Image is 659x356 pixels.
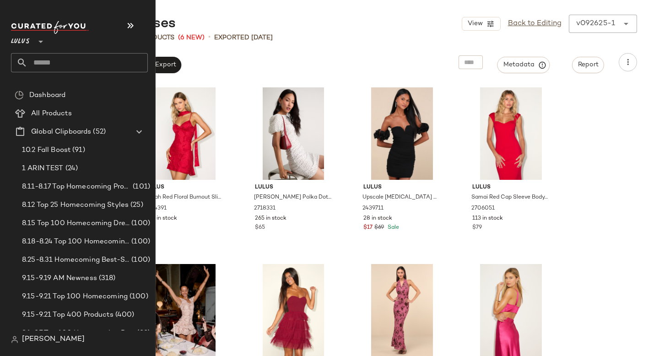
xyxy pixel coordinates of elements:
[363,224,373,232] span: $17
[22,328,135,339] span: 9.1-9.7 Top 100 Homecoming Dresses
[374,224,384,232] span: $69
[362,194,440,202] span: Upscale [MEDICAL_DATA] Black Mesh Ruched Off-the-Shoulder Mini Dress
[362,205,384,213] span: 2439711
[145,194,222,202] span: Aydah Red Floral Burnout Slip Mini Dress and Scarf Set
[22,237,130,247] span: 8.18-8.24 Top 100 Homecoming Dresses
[471,194,549,202] span: Samai Red Cap Sleeve Bodycon Midi Dress
[578,61,599,69] span: Report
[503,61,545,69] span: Metadata
[576,18,615,29] div: v092625-1
[214,33,273,43] p: Exported [DATE]
[22,291,128,302] span: 9.15-9.21 Top 100 Homecoming
[248,87,340,180] img: 2718331_01_hero_2025-08-25.jpg
[91,127,106,137] span: (52)
[22,145,70,156] span: 10.2 Fall Boost
[135,328,150,339] span: (99)
[255,224,265,232] span: $65
[572,57,604,73] button: Report
[178,33,205,43] span: (6 New)
[22,218,130,229] span: 8.15 Top 100 Homecoming Dresses
[145,205,167,213] span: 2714391
[146,215,177,223] span: 114 in stock
[131,182,150,192] span: (101)
[130,218,150,229] span: (100)
[22,163,64,174] span: 1 ARIN TEST
[497,57,550,73] button: Metadata
[11,21,89,34] img: cfy_white_logo.C9jOOHJF.svg
[22,310,113,320] span: 9.15-9.21 Top 400 Products
[356,87,448,180] img: 11947361_2439711.jpg
[130,255,150,265] span: (100)
[128,291,148,302] span: (100)
[467,20,482,27] span: View
[254,205,275,213] span: 2718331
[472,224,482,232] span: $79
[97,273,116,284] span: (318)
[149,57,181,73] button: Export
[31,127,91,137] span: Global Clipboards
[11,336,18,343] img: svg%3e
[386,225,399,231] span: Sale
[363,215,392,223] span: 28 in stock
[15,91,24,100] img: svg%3e
[462,17,500,31] button: View
[130,237,150,247] span: (100)
[472,183,550,192] span: Lulus
[31,108,72,119] span: All Products
[208,32,211,43] span: •
[471,205,495,213] span: 2706051
[22,273,97,284] span: 9.15-9.19 AM Newness
[146,183,223,192] span: Lulus
[11,31,30,48] span: Lulus
[64,163,78,174] span: (24)
[22,334,85,345] span: [PERSON_NAME]
[113,310,135,320] span: (400)
[22,182,131,192] span: 8.11-8.17 Top Homecoming Product
[29,90,65,101] span: Dashboard
[70,145,85,156] span: (91)
[129,200,143,210] span: (25)
[465,87,557,180] img: 2706051_06_misc_2025-07-23_1.jpg
[22,255,130,265] span: 8.25-8.31 Homecoming Best-Sellers
[254,194,331,202] span: [PERSON_NAME] Polka Dot Ruched Puff Sleeve Mini Dress
[154,61,176,69] span: Export
[22,200,129,210] span: 8.12 Top 25 Homecoming Styles
[363,183,441,192] span: Lulus
[508,18,562,29] a: Back to Editing
[472,215,503,223] span: 113 in stock
[255,183,332,192] span: Lulus
[255,215,286,223] span: 265 in stock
